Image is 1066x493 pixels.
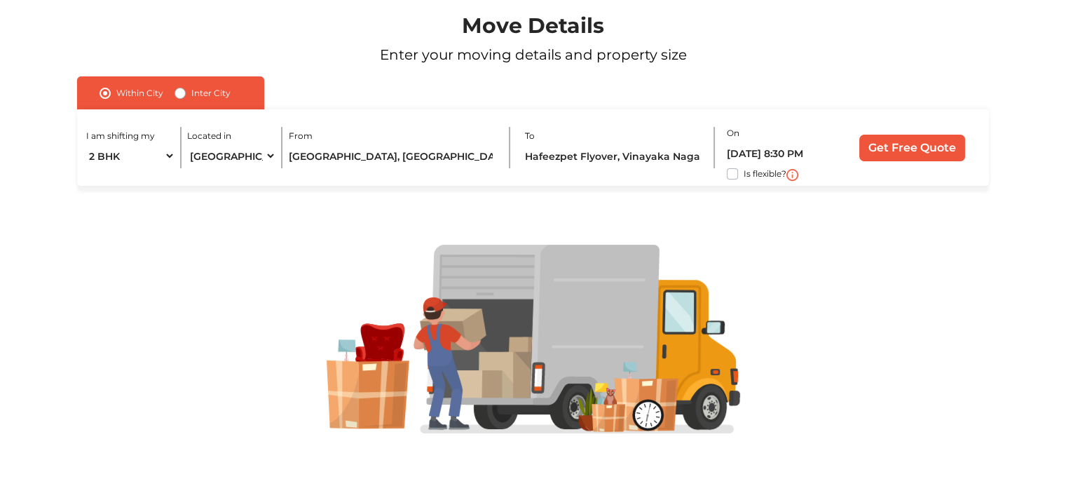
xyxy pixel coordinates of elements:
[43,44,1023,65] p: Enter your moving details and property size
[727,141,832,166] input: Select date
[116,85,163,102] label: Within City
[86,130,155,142] label: I am shifting my
[289,130,313,142] label: From
[524,144,703,168] input: Locality
[744,166,786,180] label: Is flexible?
[187,130,231,142] label: Located in
[191,85,231,102] label: Inter City
[859,135,965,161] input: Get Free Quote
[43,13,1023,39] h1: Move Details
[289,144,498,168] input: Locality
[786,169,798,181] img: i
[524,130,534,142] label: To
[727,127,739,140] label: On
